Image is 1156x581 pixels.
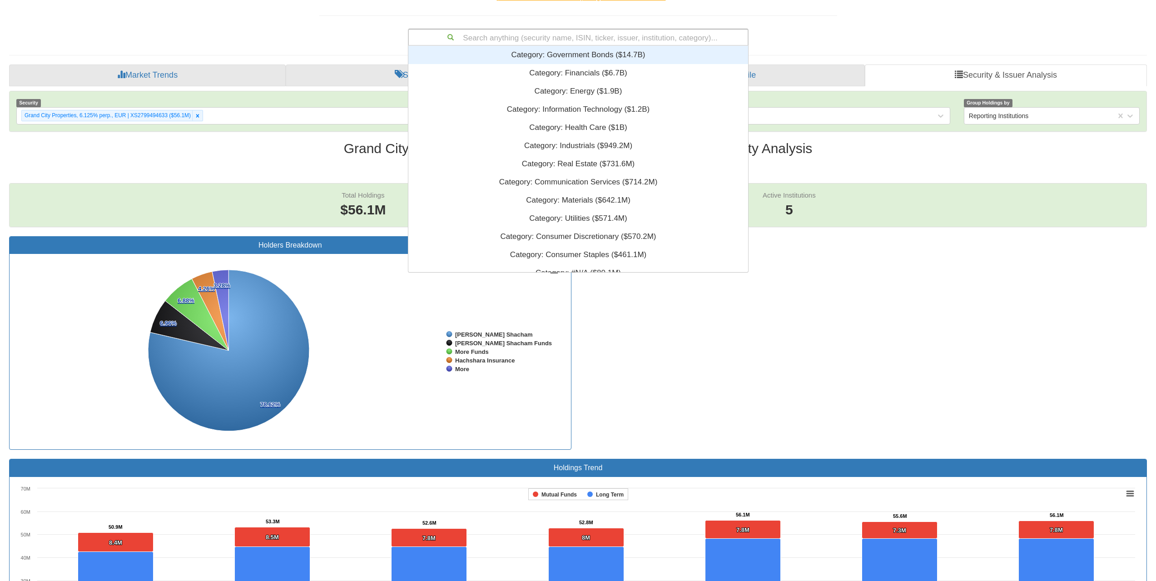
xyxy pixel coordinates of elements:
text: 40M [21,555,30,561]
div: Category: ‎Financials ‎($6.7B)‏ [408,64,748,82]
span: 5 [763,200,816,220]
tspan: 7.8M [1050,526,1063,533]
tspan: 6.96% [160,320,177,327]
tspan: 55.6M [893,513,907,519]
tspan: 7.8M [422,535,436,541]
span: Active Institutions [763,191,816,199]
div: Search anything (security name, ISIN, ticker, issuer, institution, category)... [409,30,748,45]
tspan: 78.62% [260,401,281,408]
div: Category: ‎#N/A ‎($80.1M)‏ [408,264,748,282]
tspan: 7.3M [893,527,906,534]
div: Category: ‎Consumer Staples ‎($461.1M)‏ [408,246,748,264]
span: $56.1M [340,202,386,217]
div: Category: ‎Energy ‎($1.9B)‏ [408,82,748,100]
tspan: 52.6M [422,520,437,526]
tspan: 52.8M [579,520,593,525]
div: Category: ‎Utilities ‎($571.4M)‏ [408,209,748,228]
tspan: 50.9M [109,524,123,530]
tspan: 56.1M [736,512,750,517]
div: Category: ‎Consumer Discretionary ‎($570.2M)‏ [408,228,748,246]
tspan: Hachshara Insurance [455,357,515,364]
h2: Grand City Properties, 6.125% perp., EUR | XS2799494633 - Security Analysis [9,141,1147,156]
div: Reporting Institutions [969,111,1029,120]
tspan: Long Term [596,492,624,498]
tspan: 3.28% [213,282,230,289]
tspan: 56.1M [1050,512,1064,518]
div: Category: ‎Industrials ‎($949.2M)‏ [408,137,748,155]
tspan: 8M [582,534,590,541]
div: Category: ‎Government Bonds ‎($14.7B)‏ [408,46,748,64]
tspan: 6.88% [178,297,194,304]
tspan: 4.26% [198,285,215,292]
span: Total Holdings [342,191,384,199]
div: Grand City Properties, 6.125% perp., EUR | XS2799494633 ($56.1M) [22,110,192,121]
div: grid [408,46,748,318]
tspan: 8.5M [266,534,279,541]
a: Sector Breakdown [286,65,578,86]
tspan: 8.4M [109,539,122,546]
h3: Holdings Trend [16,464,1140,472]
a: Market Trends [9,65,286,86]
a: Security & Issuer Analysis [865,65,1147,86]
text: 50M [21,532,30,537]
tspan: Mutual Funds [541,492,577,498]
div: Category: ‎Health Care ‎($1B)‏ [408,119,748,137]
span: Group Holdings by [964,99,1012,107]
div: Category: ‎Materials ‎($642.1M)‏ [408,191,748,209]
text: 70M [21,486,30,492]
tspan: [PERSON_NAME] Shacham [455,331,532,338]
tspan: 53.3M [266,519,280,524]
h3: Holders Breakdown [16,241,564,249]
text: 60M [21,509,30,515]
div: Category: ‎Real Estate ‎($731.6M)‏ [408,155,748,173]
tspan: More Funds [455,348,489,355]
div: Category: ‎Communication Services ‎($714.2M)‏ [408,173,748,191]
tspan: [PERSON_NAME] Shacham Funds [455,340,552,347]
tspan: 7.8M [736,526,749,533]
tspan: More [455,366,469,372]
div: Category: ‎Information Technology ‎($1.2B)‏ [408,100,748,119]
span: Security [16,99,41,107]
